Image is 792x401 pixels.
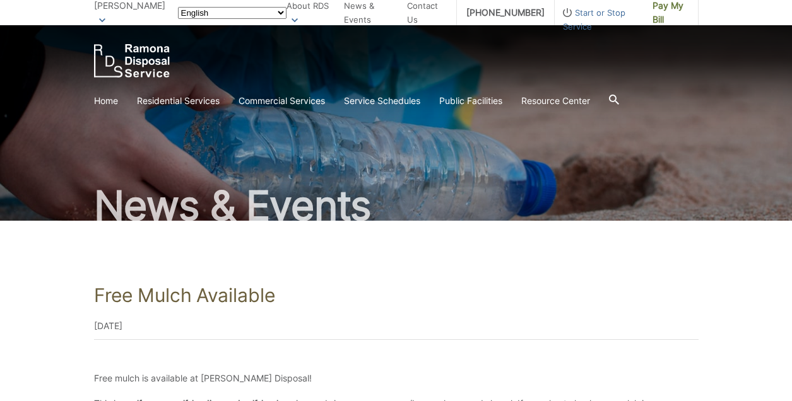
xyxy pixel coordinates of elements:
a: Service Schedules [344,94,420,108]
a: Resource Center [521,94,590,108]
a: Residential Services [137,94,220,108]
p: Free mulch is available at [PERSON_NAME] Disposal! [94,371,699,385]
h1: Free Mulch Available [94,284,699,306]
h2: News & Events [94,185,699,226]
a: Public Facilities [439,94,502,108]
a: Home [94,94,118,108]
p: [DATE] [94,319,699,333]
a: Commercial Services [239,94,325,108]
select: Select a language [178,7,287,19]
a: EDCD logo. Return to the homepage. [94,44,170,78]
